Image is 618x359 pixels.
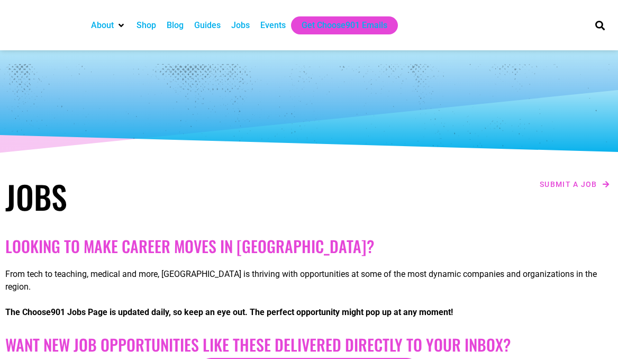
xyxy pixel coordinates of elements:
[86,16,131,34] div: About
[86,16,578,34] nav: Main nav
[194,19,221,32] a: Guides
[302,19,387,32] a: Get Choose901 Emails
[540,181,597,188] span: Submit a job
[231,19,250,32] a: Jobs
[5,177,304,216] h1: Jobs
[5,237,613,256] h2: Looking to make career moves in [GEOGRAPHIC_DATA]?
[537,177,613,191] a: Submit a job
[5,268,613,293] p: From tech to teaching, medical and more, [GEOGRAPHIC_DATA] is thriving with opportunities at some...
[91,19,114,32] a: About
[5,335,613,354] h2: Want New Job Opportunities like these Delivered Directly to your Inbox?
[167,19,184,32] a: Blog
[260,19,286,32] a: Events
[591,16,608,34] div: Search
[137,19,156,32] a: Shop
[5,307,453,317] strong: The Choose901 Jobs Page is updated daily, so keep an eye out. The perfect opportunity might pop u...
